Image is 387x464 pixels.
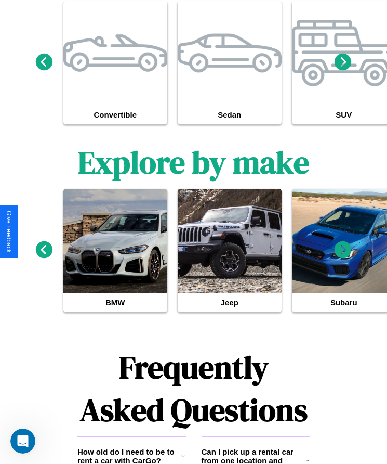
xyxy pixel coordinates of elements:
[5,211,12,253] div: Give Feedback
[178,293,282,312] h4: Jeep
[63,293,167,312] h4: BMW
[10,429,35,454] iframe: Intercom live chat
[78,141,309,184] h1: Explore by make
[63,105,167,124] h4: Convertible
[178,105,282,124] h4: Sedan
[77,341,310,436] h1: Frequently Asked Questions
